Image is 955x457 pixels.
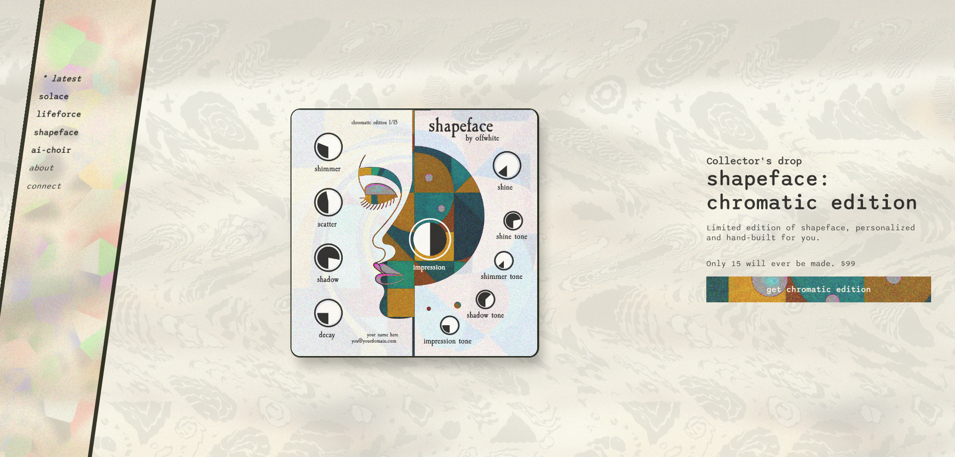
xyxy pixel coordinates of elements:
[28,163,55,173] button: about
[38,91,70,101] button: solace
[706,167,931,215] h2: shapeface: chromatic edition
[36,109,82,119] button: lifeforce
[26,181,62,191] button: connect
[290,108,539,358] img: shapeface collectors
[41,74,82,84] button: * latest
[706,155,802,167] h3: Collector's drop
[33,127,80,137] button: shapeface
[706,223,931,243] p: Limited edition of shapeface, personalized and hand-built for you.
[706,276,931,302] a: get chromatic edition
[31,145,72,155] button: ai-choir
[706,259,856,269] p: Only 15 will ever be made. $99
